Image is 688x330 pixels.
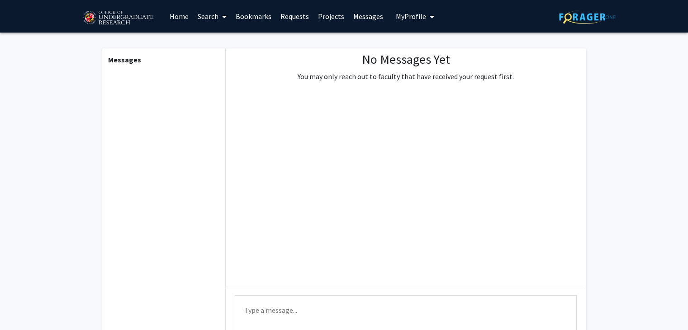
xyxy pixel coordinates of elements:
img: University of Maryland Logo [80,7,156,29]
a: Bookmarks [231,0,276,32]
a: Projects [313,0,349,32]
a: Messages [349,0,388,32]
h1: No Messages Yet [298,52,514,67]
b: Messages [108,55,141,64]
a: Search [193,0,231,32]
a: Requests [276,0,313,32]
iframe: Chat [7,289,38,323]
p: You may only reach out to faculty that have received your request first. [298,71,514,82]
img: ForagerOne Logo [559,10,616,24]
span: My Profile [396,12,426,21]
a: Home [165,0,193,32]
